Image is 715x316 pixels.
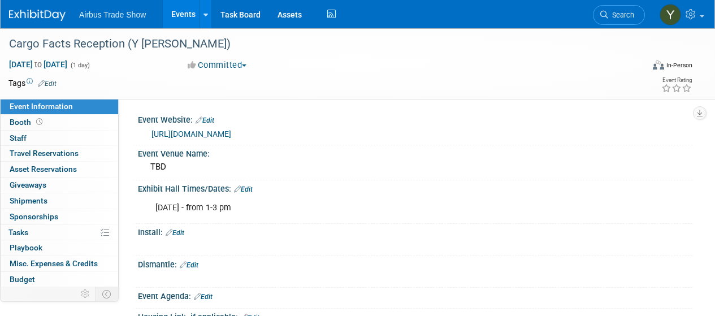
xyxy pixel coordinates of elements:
[653,60,664,70] img: Format-Inperson.png
[34,118,45,126] span: Booth not reserved yet
[10,275,35,284] span: Budget
[1,131,118,146] a: Staff
[184,59,251,71] button: Committed
[1,256,118,271] a: Misc. Expenses & Credits
[138,111,692,126] div: Event Website:
[1,209,118,224] a: Sponsorships
[661,77,692,83] div: Event Rating
[138,288,692,302] div: Event Agenda:
[76,287,96,301] td: Personalize Event Tab Strip
[9,10,66,21] img: ExhibitDay
[138,256,692,271] div: Dismantle:
[1,240,118,256] a: Playbook
[10,212,58,221] span: Sponsorships
[10,118,45,127] span: Booth
[146,158,684,176] div: TBD
[608,11,634,19] span: Search
[1,162,118,177] a: Asset Reservations
[138,145,692,159] div: Event Venue Name:
[10,149,79,158] span: Travel Reservations
[79,10,146,19] span: Airbus Trade Show
[10,133,27,142] span: Staff
[33,60,44,69] span: to
[138,224,692,239] div: Install:
[5,34,634,54] div: Cargo Facts Reception (Y [PERSON_NAME])
[666,61,692,70] div: In-Person
[96,287,119,301] td: Toggle Event Tabs
[234,185,253,193] a: Edit
[70,62,90,69] span: (1 day)
[8,77,57,89] td: Tags
[148,197,583,219] div: [DATE] - from 1-3 pm
[592,59,692,76] div: Event Format
[1,225,118,240] a: Tasks
[10,243,42,252] span: Playbook
[1,115,118,130] a: Booth
[10,196,47,205] span: Shipments
[196,116,214,124] a: Edit
[166,229,184,237] a: Edit
[1,178,118,193] a: Giveaways
[593,5,645,25] a: Search
[10,102,73,111] span: Event Information
[10,259,98,268] span: Misc. Expenses & Credits
[1,99,118,114] a: Event Information
[194,293,213,301] a: Edit
[138,180,692,195] div: Exhibit Hall Times/Dates:
[1,146,118,161] a: Travel Reservations
[1,193,118,209] a: Shipments
[10,165,77,174] span: Asset Reservations
[8,228,28,237] span: Tasks
[10,180,46,189] span: Giveaways
[180,261,198,269] a: Edit
[8,59,68,70] span: [DATE] [DATE]
[151,129,231,138] a: [URL][DOMAIN_NAME]
[1,272,118,287] a: Budget
[660,4,681,25] img: Yolanda Bauza
[38,80,57,88] a: Edit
